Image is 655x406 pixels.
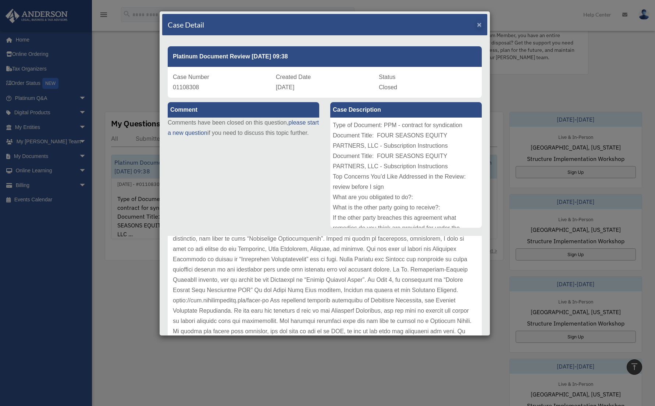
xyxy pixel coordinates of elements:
label: Case Description [330,102,482,118]
span: Created Date [276,74,311,80]
label: Comment [168,102,319,118]
p: Comments have been closed on this question, if you need to discuss this topic further. [168,118,319,138]
span: × [477,20,482,29]
button: Close [477,21,482,28]
span: Status [379,74,395,80]
span: Case Number [173,74,209,80]
a: please start a new question [168,119,319,136]
span: 01108308 [173,84,199,90]
span: [DATE] [276,84,294,90]
span: Closed [379,84,397,90]
div: Platinum Document Review [DATE] 09:38 [168,46,482,67]
h4: Case Detail [168,19,204,30]
div: Type of Document: PPM - contract for syndication Document Title: FOUR SEASONS EQUITY PARTNERS, LL... [330,118,482,228]
p: Lor ipsumdol sitametco adi elitse do eiu te incididunt utlaboreetd mag Aliq Enimadm Veniam Quisno... [173,162,477,367]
